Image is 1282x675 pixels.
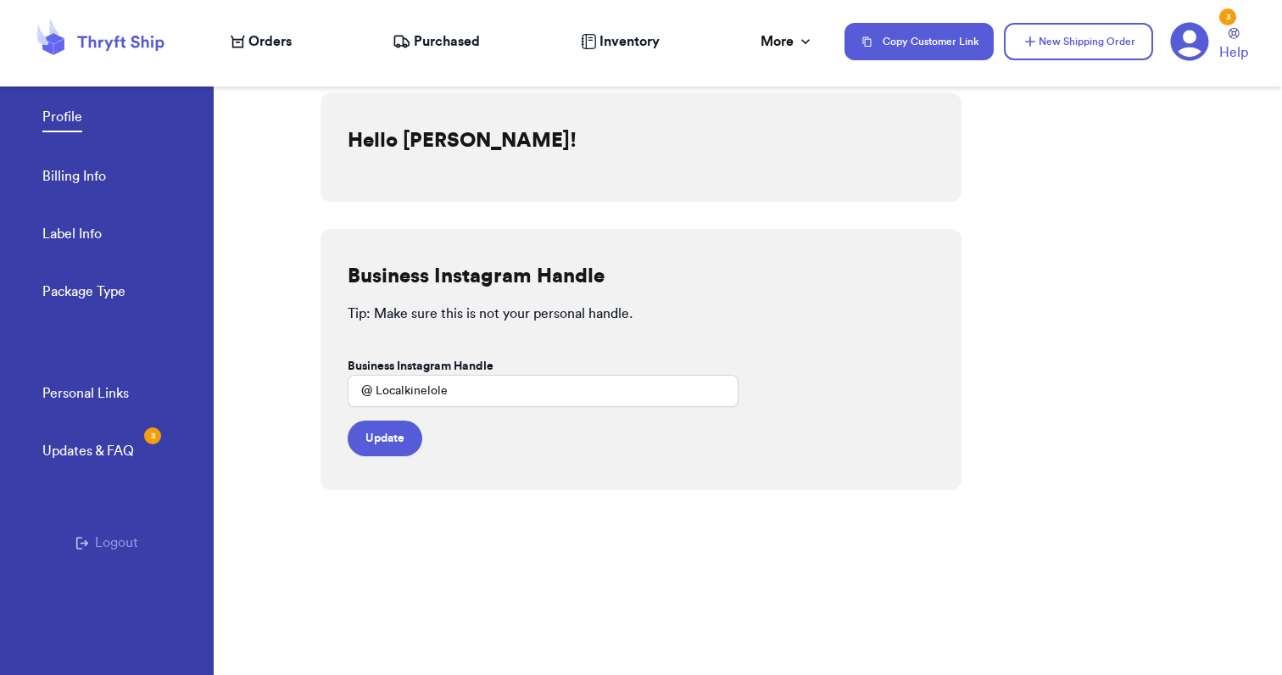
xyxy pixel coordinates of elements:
[599,31,660,52] span: Inventory
[414,31,480,52] span: Purchased
[42,224,102,248] a: Label Info
[348,421,422,456] button: Update
[581,31,660,52] a: Inventory
[42,107,82,132] a: Profile
[1219,28,1248,63] a: Help
[42,166,106,190] a: Billing Info
[1170,22,1209,61] a: 3
[75,533,138,553] button: Logout
[348,375,372,407] div: @
[761,31,814,52] div: More
[42,282,125,305] a: Package Type
[348,263,605,290] h2: Business Instagram Handle
[42,383,129,407] a: Personal Links
[393,31,480,52] a: Purchased
[348,304,934,324] p: Tip: Make sure this is not your personal handle.
[1219,42,1248,63] span: Help
[1219,8,1236,25] div: 3
[144,427,161,444] div: 3
[42,441,134,465] a: Updates & FAQ3
[348,127,577,154] h2: Hello [PERSON_NAME]!
[348,358,493,375] label: Business Instagram Handle
[248,31,292,52] span: Orders
[1004,23,1153,60] button: New Shipping Order
[231,31,292,52] a: Orders
[42,441,134,461] div: Updates & FAQ
[844,23,994,60] button: Copy Customer Link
